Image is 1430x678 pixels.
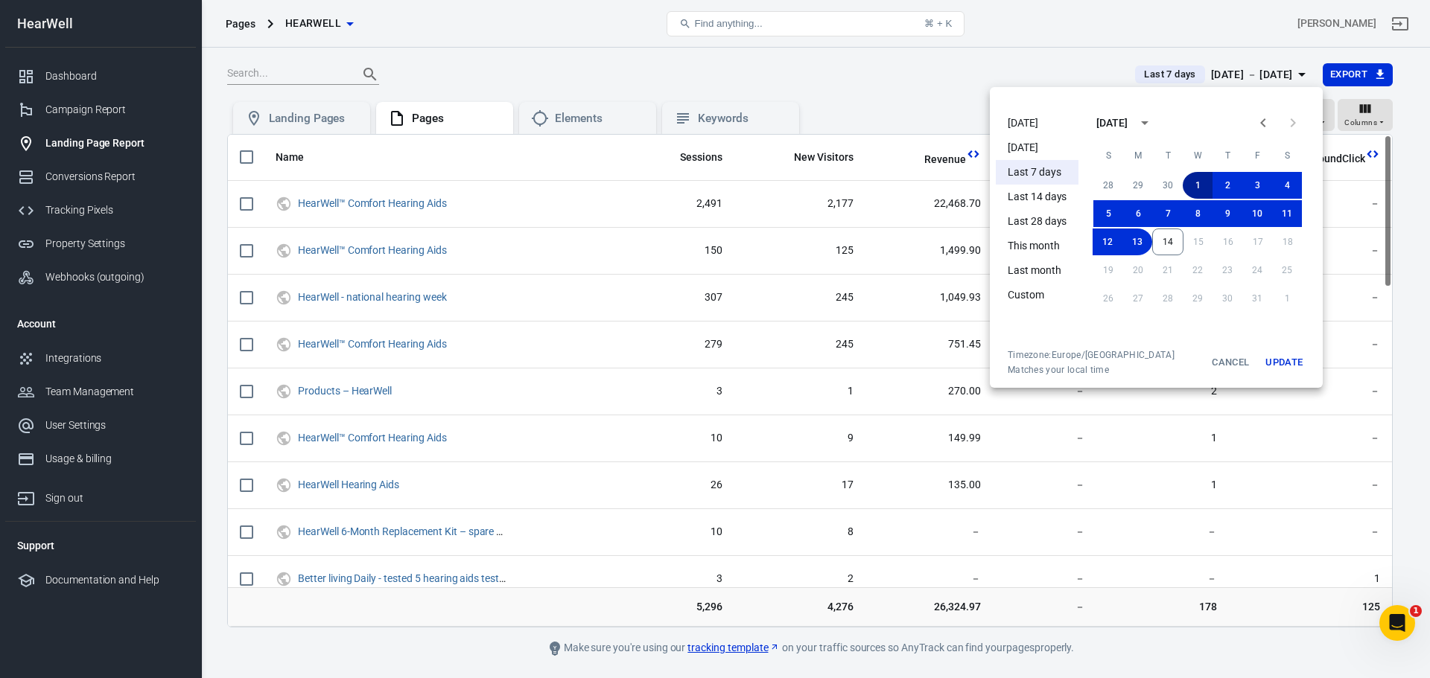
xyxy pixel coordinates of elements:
button: Update [1260,349,1308,376]
button: 28 [1093,172,1123,199]
button: 10 [1242,200,1272,227]
button: 14 [1152,228,1183,255]
button: Previous month [1248,108,1278,138]
span: Thursday [1214,141,1241,170]
button: 4 [1272,172,1302,199]
button: 12 [1093,228,1122,255]
button: 9 [1213,200,1242,227]
span: Matches your local time [1008,364,1175,376]
span: 1 [1410,605,1422,617]
li: [DATE] [996,135,1078,160]
button: calendar view is open, switch to year view [1132,110,1157,135]
span: Friday [1244,141,1271,170]
span: Sunday [1095,141,1122,170]
button: 8 [1183,200,1213,227]
li: Last 7 days [996,160,1078,185]
button: 5 [1093,200,1123,227]
li: [DATE] [996,111,1078,135]
li: Last 28 days [996,209,1078,234]
button: 7 [1153,200,1183,227]
div: Timezone: Europe/[GEOGRAPHIC_DATA] [1008,349,1175,361]
button: 11 [1272,200,1302,227]
li: Last month [996,258,1078,283]
span: Tuesday [1154,141,1181,170]
iframe: Intercom live chat [1379,605,1415,641]
li: Custom [996,283,1078,307]
li: Last 14 days [996,185,1078,209]
button: 13 [1122,228,1152,255]
button: Cancel [1207,349,1254,376]
li: This month [996,234,1078,258]
span: Wednesday [1184,141,1211,170]
button: 6 [1123,200,1153,227]
button: 29 [1123,172,1153,199]
button: 1 [1183,172,1213,199]
span: Saturday [1274,141,1300,170]
button: 3 [1242,172,1272,199]
button: 30 [1153,172,1183,199]
div: [DATE] [1096,115,1128,131]
span: Monday [1125,141,1151,170]
button: 2 [1213,172,1242,199]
